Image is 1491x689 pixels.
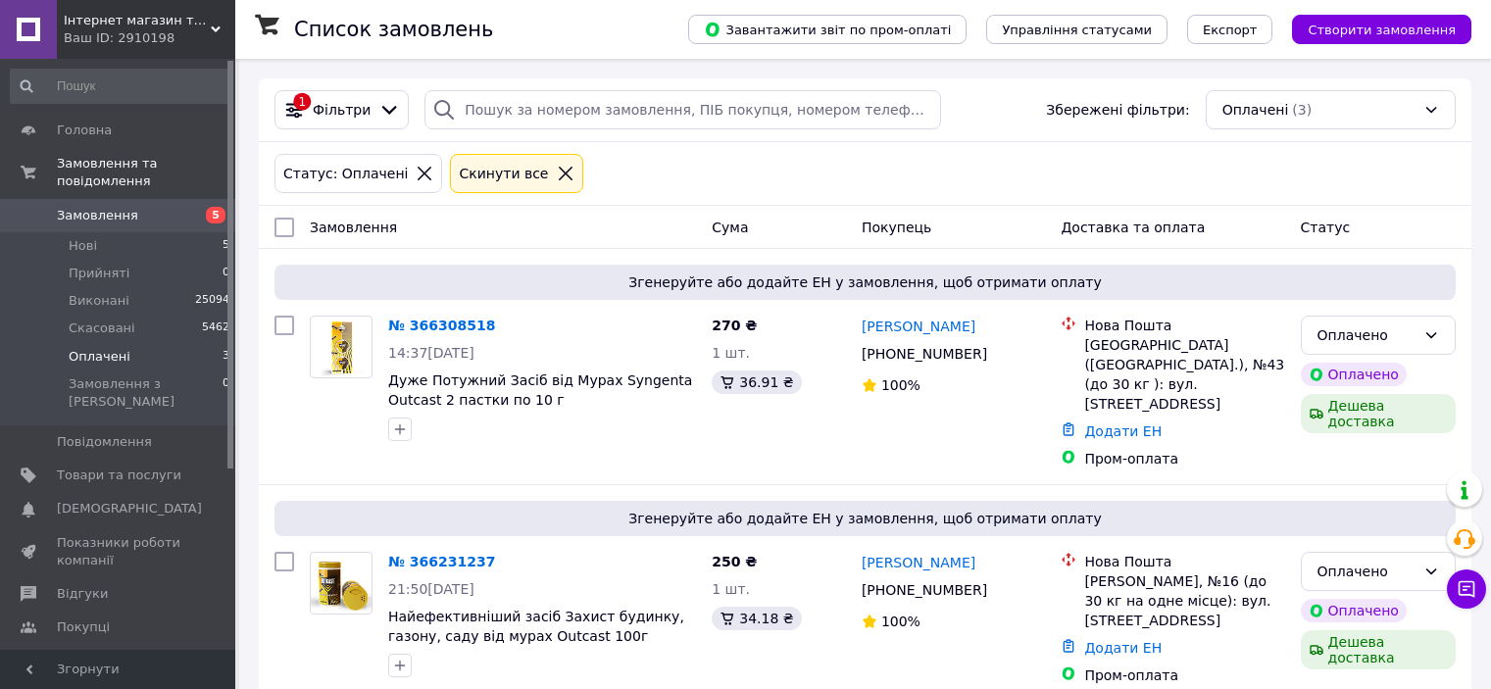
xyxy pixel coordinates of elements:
span: Повідомлення [57,433,152,451]
span: 3 [223,348,229,366]
a: № 366231237 [388,554,495,569]
span: 0 [223,375,229,411]
span: 100% [881,614,920,629]
span: Доставка та оплата [1061,220,1205,235]
span: Показники роботи компанії [57,534,181,569]
span: Покупці [57,618,110,636]
span: 14:37[DATE] [388,345,474,361]
a: [PERSON_NAME] [862,317,975,336]
span: Збережені фільтри: [1046,100,1189,120]
div: Дешева доставка [1301,630,1456,669]
span: 5 [206,207,225,223]
span: Товари та послуги [57,467,181,484]
input: Пошук за номером замовлення, ПІБ покупця, номером телефону, Email, номером накладної [424,90,941,129]
button: Експорт [1187,15,1273,44]
span: (3) [1292,102,1312,118]
span: Створити замовлення [1308,23,1456,37]
span: Згенеруйте або додайте ЕН у замовлення, щоб отримати оплату [282,272,1448,292]
span: [DEMOGRAPHIC_DATA] [57,500,202,517]
span: Завантажити звіт по пром-оплаті [704,21,951,38]
span: Головна [57,122,112,139]
a: [PERSON_NAME] [862,553,975,572]
span: Згенеруйте або додайте ЕН у замовлення, щоб отримати оплату [282,509,1448,528]
span: [PHONE_NUMBER] [862,346,987,362]
h1: Список замовлень [294,18,493,41]
div: [PERSON_NAME], №16 (до 30 кг на одне місце): вул. [STREET_ADDRESS] [1084,571,1284,630]
span: Виконані [69,292,129,310]
span: Оплачені [69,348,130,366]
div: Нова Пошта [1084,552,1284,571]
span: Прийняті [69,265,129,282]
span: Інтернет магазин товаров з США "Dez-Express". Advion [64,12,211,29]
span: Управління статусами [1002,23,1152,37]
span: Замовлення [310,220,397,235]
div: Оплачено [1317,324,1416,346]
div: Пром-оплата [1084,449,1284,468]
span: Експорт [1203,23,1258,37]
span: 100% [881,377,920,393]
span: Оплачені [1222,100,1289,120]
div: 36.91 ₴ [712,370,801,394]
span: Відгуки [57,585,108,603]
span: Нові [69,237,97,255]
div: 34.18 ₴ [712,607,801,630]
a: Створити замовлення [1272,21,1471,36]
button: Завантажити звіт по пром-оплаті [688,15,967,44]
span: Скасовані [69,320,135,337]
div: Статус: Оплачені [279,163,412,184]
a: Дуже Потужний Засіб від Мурах Syngenta Outcast 2 пастки по 10 г [388,372,692,408]
span: 5462 [202,320,229,337]
button: Управління статусами [986,15,1168,44]
span: Статус [1301,220,1351,235]
img: Фото товару [318,317,366,377]
div: Cкинути все [455,163,552,184]
span: 5 [223,237,229,255]
span: 25094 [195,292,229,310]
span: 1 шт. [712,581,750,597]
div: Оплачено [1317,561,1416,582]
a: Найефективніший засіб Захист будинку, газону, саду від мурах Outcast 100г Гранули Syngenta [388,609,684,664]
a: № 366308518 [388,318,495,333]
button: Чат з покупцем [1447,569,1486,609]
a: Фото товару [310,552,373,615]
div: [GEOGRAPHIC_DATA] ([GEOGRAPHIC_DATA].), №43 (до 30 кг ): вул. [STREET_ADDRESS] [1084,335,1284,414]
a: Фото товару [310,316,373,378]
button: Створити замовлення [1292,15,1471,44]
span: Cума [712,220,748,235]
input: Пошук [10,69,231,104]
span: [PHONE_NUMBER] [862,582,987,598]
span: Покупець [862,220,931,235]
span: 21:50[DATE] [388,581,474,597]
div: Нова Пошта [1084,316,1284,335]
div: Оплачено [1301,599,1407,622]
div: Оплачено [1301,363,1407,386]
span: Замовлення [57,207,138,224]
div: Пром-оплата [1084,665,1284,685]
img: Фото товару [311,553,372,614]
span: Замовлення з [PERSON_NAME] [69,375,223,411]
div: Ваш ID: 2910198 [64,29,235,47]
span: 1 шт. [712,345,750,361]
div: Дешева доставка [1301,394,1456,433]
span: 0 [223,265,229,282]
span: 270 ₴ [712,318,757,333]
span: 250 ₴ [712,554,757,569]
span: Фільтри [313,100,371,120]
a: Додати ЕН [1084,640,1162,656]
span: Замовлення та повідомлення [57,155,235,190]
a: Додати ЕН [1084,423,1162,439]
